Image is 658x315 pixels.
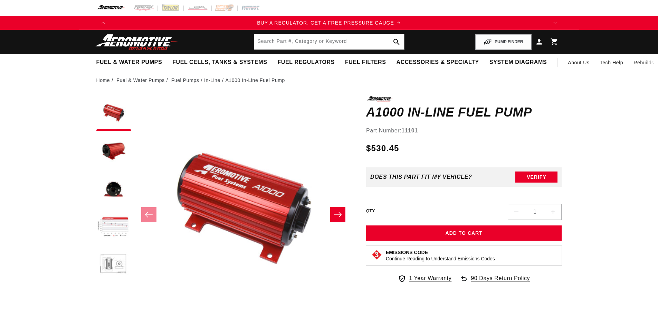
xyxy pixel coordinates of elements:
button: Add to Cart [366,225,562,241]
li: A1000 In-Line Fuel Pump [225,76,285,84]
div: Announcement [110,19,548,27]
span: System Diagrams [489,59,547,66]
button: Load image 5 in gallery view [96,248,131,283]
span: About Us [568,60,589,65]
span: $530.45 [366,142,399,155]
span: 90 Days Return Policy [471,274,530,290]
button: Verify [515,172,557,183]
span: Fuel Cells, Tanks & Systems [172,59,267,66]
a: Home [96,76,110,84]
span: Fuel Regulators [277,59,334,66]
li: In-Line [204,76,226,84]
button: Emissions CodeContinue Reading to Understand Emissions Codes [386,249,495,262]
button: Load image 2 in gallery view [96,134,131,169]
span: Tech Help [600,59,623,66]
button: Translation missing: en.sections.announcements.next_announcement [548,16,562,30]
h1: A1000 In-Line Fuel Pump [366,107,562,118]
a: 90 Days Return Policy [460,274,530,290]
div: Part Number: [366,126,562,135]
button: Translation missing: en.sections.announcements.previous_announcement [96,16,110,30]
strong: 11101 [401,128,418,133]
a: Fuel Pumps [171,76,199,84]
span: 1 Year Warranty [409,274,451,283]
p: Continue Reading to Understand Emissions Codes [386,256,495,262]
strong: Emissions Code [386,250,428,255]
a: Fuel & Water Pumps [116,76,164,84]
button: Load image 3 in gallery view [96,172,131,207]
input: Search by Part Number, Category or Keyword [254,34,404,49]
span: Rebuilds [633,59,654,66]
summary: Tech Help [595,54,629,71]
summary: Fuel Regulators [272,54,340,71]
span: Fuel Filters [345,59,386,66]
button: Slide right [330,207,345,222]
summary: Fuel Cells, Tanks & Systems [167,54,272,71]
button: Slide left [141,207,156,222]
summary: System Diagrams [484,54,552,71]
span: BUY A REGULATOR, GET A FREE PRESSURE GAUGE [257,20,394,26]
button: search button [389,34,404,49]
nav: breadcrumbs [96,76,562,84]
slideshow-component: Translation missing: en.sections.announcements.announcement_bar [79,16,579,30]
a: 1 Year Warranty [398,274,451,283]
button: Load image 1 in gallery view [96,96,131,131]
button: Load image 4 in gallery view [96,210,131,245]
div: Does This part fit My vehicle? [370,174,472,180]
summary: Fuel Filters [340,54,391,71]
label: QTY [366,208,375,214]
summary: Accessories & Specialty [391,54,484,71]
summary: Fuel & Water Pumps [91,54,168,71]
img: Emissions code [371,249,382,260]
a: BUY A REGULATOR, GET A FREE PRESSURE GAUGE [110,19,548,27]
span: Fuel & Water Pumps [96,59,162,66]
div: 1 of 4 [110,19,548,27]
a: About Us [563,54,594,71]
span: Accessories & Specialty [397,59,479,66]
button: PUMP FINDER [475,34,531,50]
img: Aeromotive [94,34,180,50]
